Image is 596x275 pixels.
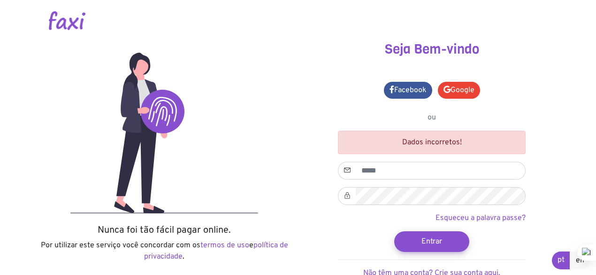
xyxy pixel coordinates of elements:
a: Facebook [384,82,432,99]
a: Google [438,82,480,99]
a: en [570,251,590,269]
div: Dados incorretos! [338,131,526,154]
button: Entrar [394,231,469,252]
p: Por utilizar este serviço você concordar com os e . [38,240,291,262]
p: ou [338,112,526,123]
a: termos de uso [200,241,249,250]
a: Esqueceu a palavra passe? [436,213,526,223]
h3: Seja Bem-vindo [305,41,558,57]
a: pt [552,251,570,269]
h5: Nunca foi tão fácil pagar online. [38,225,291,236]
